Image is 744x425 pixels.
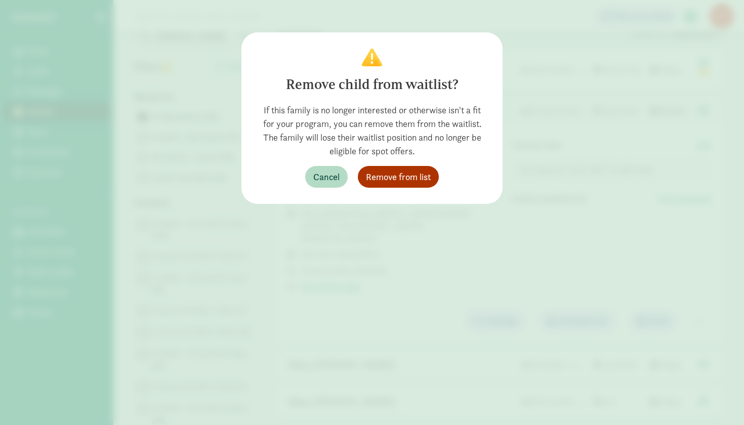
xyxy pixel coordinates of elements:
[358,166,439,188] button: Remove from list
[366,170,431,184] span: Remove from list
[313,170,340,184] span: Cancel
[258,74,486,95] div: Remove child from waitlist?
[258,103,486,158] div: If this family is no longer interested or otherwise isn't a fit for your program, you can remove ...
[693,376,744,425] iframe: Chat Widget
[362,49,382,66] img: Confirm
[305,166,348,188] button: Cancel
